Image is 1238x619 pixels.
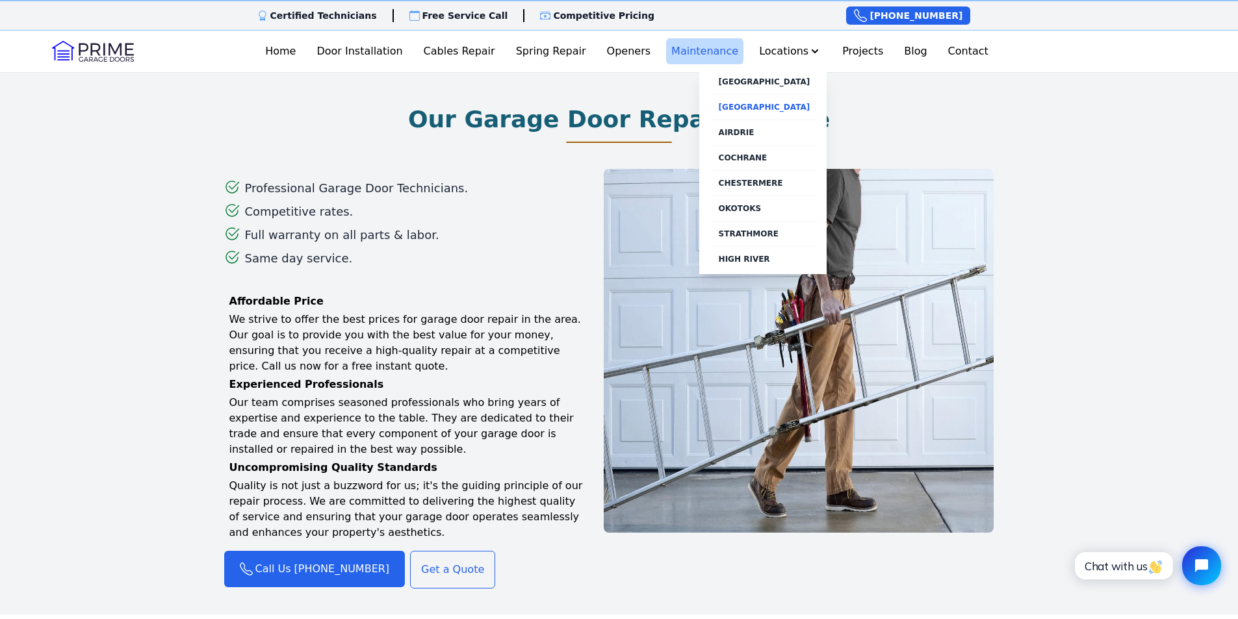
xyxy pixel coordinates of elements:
[419,38,500,64] a: Cables Repair
[270,9,377,22] p: Certified Technicians
[754,38,827,64] button: Locations
[229,460,1014,475] p: Uncompromising Quality Standards
[837,38,888,64] a: Projects
[245,203,354,221] p: Competitive rates.
[408,107,830,133] h2: Our Garage Door Repair Service
[260,38,301,64] a: Home
[229,312,1014,374] p: We strive to offer the best prices for garage door repair in the area. Our goal is to provide you...
[712,120,817,145] a: AIRDRIE
[229,395,1014,457] p: Our team comprises seasoned professionals who bring years of expertise and experience to the tabl...
[245,226,439,244] p: Full warranty on all parts & labor.
[52,41,134,62] img: Logo
[229,377,1014,392] p: Experienced Professionals
[846,6,970,25] a: [PHONE_NUMBER]
[311,38,407,64] a: Door Installation
[245,249,353,268] p: Same day service.
[422,9,508,22] p: Free Service Call
[943,38,994,64] a: Contact
[712,221,817,246] a: STRATHMORE
[712,170,817,196] a: CHESTERMERE
[553,9,654,22] p: Competitive Pricing
[245,179,469,197] p: Professional Garage Door Technicians.
[224,551,406,587] a: Call Us [PHONE_NUMBER]
[511,38,591,64] a: Spring Repair
[604,169,994,533] img: garage door repair service calgary
[410,551,495,588] a: Get a Quote
[712,145,817,170] a: COCHRANE
[229,294,1014,309] p: Affordable Price
[712,69,817,94] a: [GEOGRAPHIC_DATA]
[712,94,817,120] a: [GEOGRAPHIC_DATA]
[712,196,817,221] a: OKOTOKS
[712,246,817,272] a: HIGH RIVER
[899,38,932,64] a: Blog
[229,478,1014,540] p: Quality is not just a buzzword for us; it's the guiding principle of our repair process. We are c...
[666,38,743,64] a: Maintenance
[1061,535,1232,596] iframe: Tidio Chat
[602,38,656,64] a: Openers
